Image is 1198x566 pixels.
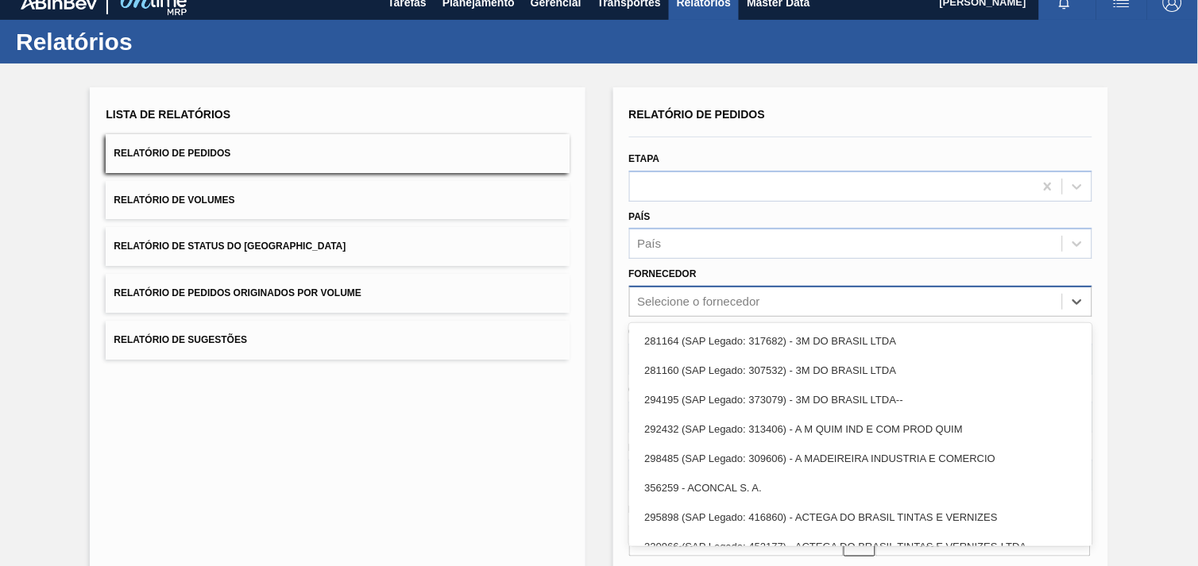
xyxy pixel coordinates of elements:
[629,356,1092,385] div: 281160 (SAP Legado: 307532) - 3M DO BRASIL LTDA
[629,108,766,121] span: Relatório de Pedidos
[638,237,662,251] div: País
[114,287,361,298] span: Relatório de Pedidos Originados por Volume
[629,444,1092,473] div: 298485 (SAP Legado: 309606) - A MADEIREIRA INDUSTRIA E COMERCIO
[106,108,230,121] span: Lista de Relatórios
[629,211,651,222] label: País
[114,334,247,345] span: Relatório de Sugestões
[106,181,569,220] button: Relatório de Volumes
[106,321,569,360] button: Relatório de Sugestões
[629,532,1092,561] div: 320966 (SAP Legado: 452177) - ACTEGA DO BRASIL TINTAS E VERNIZES-LTDA.-
[16,33,298,51] h1: Relatórios
[114,241,346,252] span: Relatório de Status do [GEOGRAPHIC_DATA]
[629,326,1092,356] div: 281164 (SAP Legado: 317682) - 3M DO BRASIL LTDA
[106,274,569,313] button: Relatório de Pedidos Originados por Volume
[106,134,569,173] button: Relatório de Pedidos
[114,194,234,206] span: Relatório de Volumes
[106,227,569,266] button: Relatório de Status do [GEOGRAPHIC_DATA]
[638,295,760,309] div: Selecione o fornecedor
[629,473,1092,502] div: 356259 - ACONCAL S. A.
[114,148,230,159] span: Relatório de Pedidos
[629,153,660,164] label: Etapa
[629,414,1092,444] div: 292432 (SAP Legado: 313406) - A M QUIM IND E COM PROD QUIM
[629,502,1092,532] div: 295898 (SAP Legado: 416860) - ACTEGA DO BRASIL TINTAS E VERNIZES
[629,385,1092,414] div: 294195 (SAP Legado: 373079) - 3M DO BRASIL LTDA--
[629,268,697,279] label: Fornecedor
